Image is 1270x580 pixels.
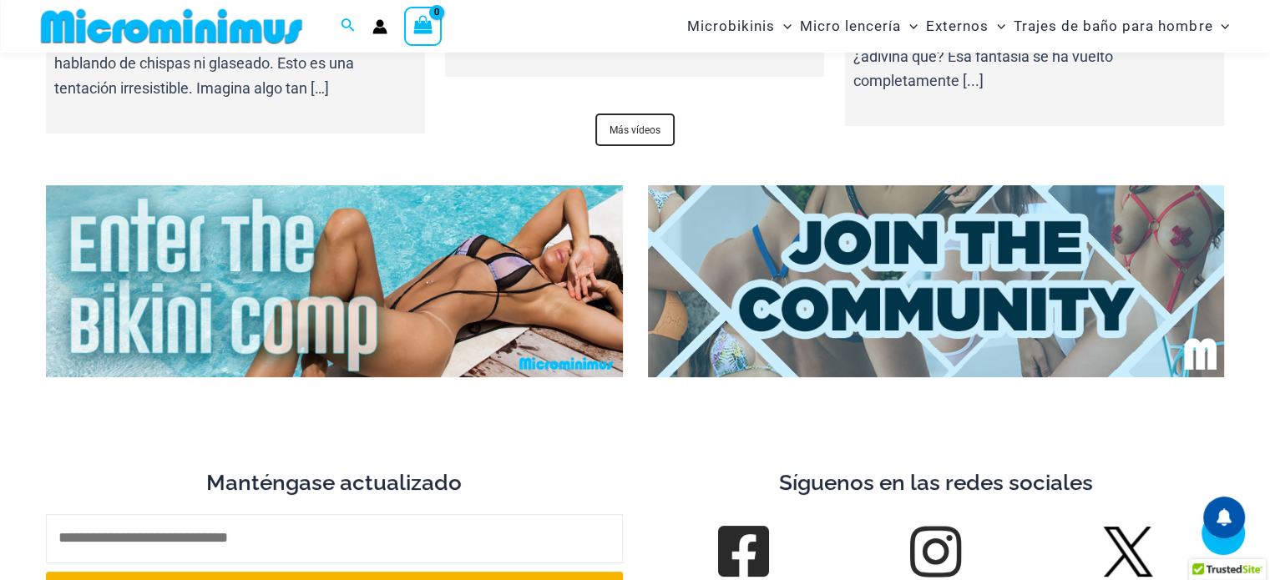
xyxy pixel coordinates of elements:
[800,18,901,34] font: Micro lencería
[46,185,623,377] img: Participa en la competición de bikini
[404,7,443,45] a: Ver carrito de compras, vacío
[595,113,675,146] a: Más vídeos
[779,470,1093,495] font: Síguenos en las redes sociales
[687,18,775,34] font: Microbikinis
[989,5,1005,48] span: Alternar menú
[796,5,922,48] a: Micro lenceríaAlternar menúAlternar menú
[922,5,1009,48] a: ExternosAlternar menúAlternar menú
[648,185,1225,377] img: Únase a la Comunidad 2
[775,5,792,48] span: Alternar menú
[721,528,767,575] a: Síguenos en Facebook
[901,5,918,48] span: Alternar menú
[681,3,1237,50] nav: Navegación del sitio
[1212,5,1229,48] span: Alternar menú
[1009,5,1233,48] a: Trajes de baño para hombreAlternar menúAlternar menú
[913,528,959,575] a: Síguenos en Instagram
[926,18,989,34] font: Externos
[206,470,462,495] font: Manténgase actualizado
[1014,18,1212,34] font: Trajes de baño para hombre
[1103,527,1153,577] img: Logotipo de Twitter X 42562
[341,16,356,37] a: Enlace del icono de búsqueda
[34,8,309,45] img: MM SHOP LOGO PLANO
[610,124,660,136] font: Más vídeos
[372,19,387,34] a: Enlace del icono de la cuenta
[683,5,796,48] a: MicrobikinisAlternar menúAlternar menú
